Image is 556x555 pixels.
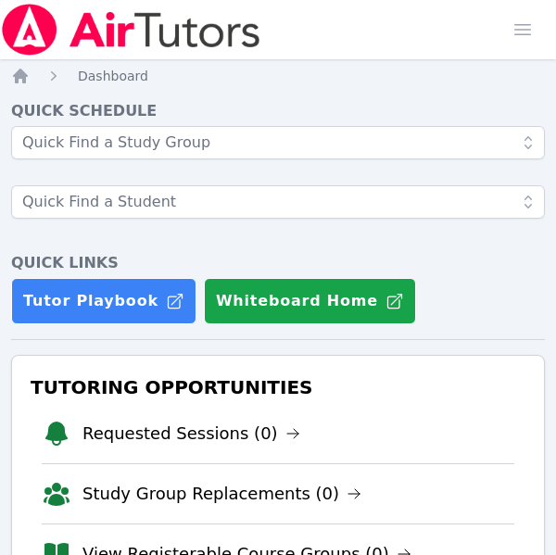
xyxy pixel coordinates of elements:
span: Dashboard [78,69,148,83]
a: Study Group Replacements (0) [82,481,361,507]
h4: Quick Links [11,252,545,274]
nav: Breadcrumb [11,67,545,85]
a: Tutor Playbook [11,278,196,324]
input: Quick Find a Student [11,185,545,219]
button: Whiteboard Home [204,278,416,324]
a: Requested Sessions (0) [82,421,300,447]
a: Dashboard [78,67,148,85]
h4: Quick Schedule [11,100,545,122]
input: Quick Find a Study Group [11,126,545,159]
h3: Tutoring Opportunities [27,371,529,404]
